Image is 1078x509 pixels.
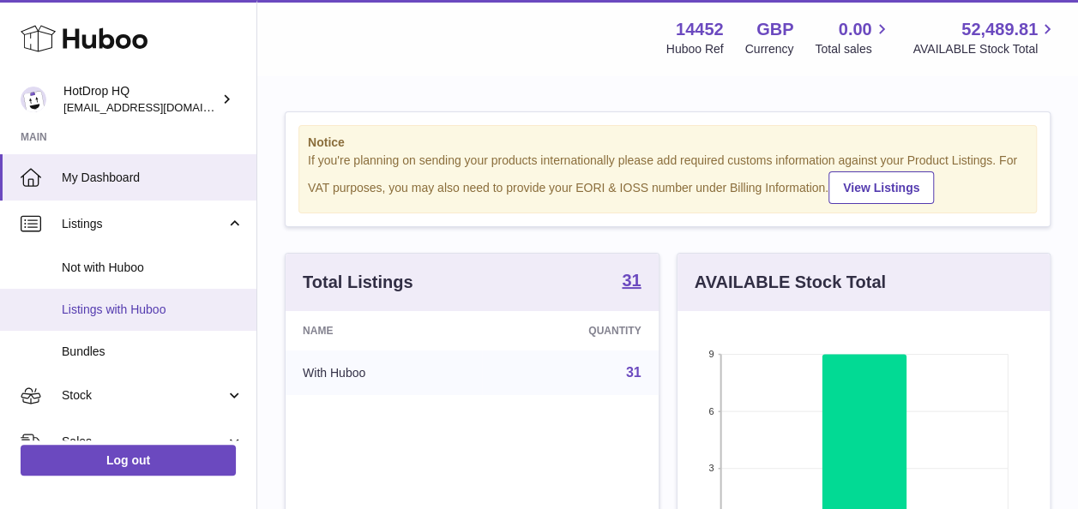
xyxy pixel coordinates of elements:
[622,272,641,292] a: 31
[308,135,1027,151] strong: Notice
[745,41,794,57] div: Currency
[62,260,244,276] span: Not with Huboo
[839,18,872,41] span: 0.00
[676,18,724,41] strong: 14452
[961,18,1038,41] span: 52,489.81
[666,41,724,57] div: Huboo Ref
[21,445,236,476] a: Log out
[308,153,1027,204] div: If you're planning on sending your products internationally please add required customs informati...
[912,41,1057,57] span: AVAILABLE Stock Total
[708,406,714,416] text: 6
[912,18,1057,57] a: 52,489.81 AVAILABLE Stock Total
[62,302,244,318] span: Listings with Huboo
[482,311,658,350] th: Quantity
[21,87,46,112] img: internalAdmin-14452@internal.huboo.com
[62,216,226,232] span: Listings
[63,83,218,116] div: HotDrop HQ
[815,18,891,57] a: 0.00 Total sales
[626,365,641,380] a: 31
[708,349,714,359] text: 9
[303,271,413,294] h3: Total Listings
[756,18,793,41] strong: GBP
[62,387,226,404] span: Stock
[62,344,244,360] span: Bundles
[622,272,641,289] strong: 31
[815,41,891,57] span: Total sales
[63,100,252,114] span: [EMAIL_ADDRESS][DOMAIN_NAME]
[286,311,482,350] th: Name
[62,434,226,450] span: Sales
[828,171,934,204] a: View Listings
[62,170,244,186] span: My Dashboard
[708,463,714,473] text: 3
[695,271,886,294] h3: AVAILABLE Stock Total
[286,350,482,395] td: With Huboo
